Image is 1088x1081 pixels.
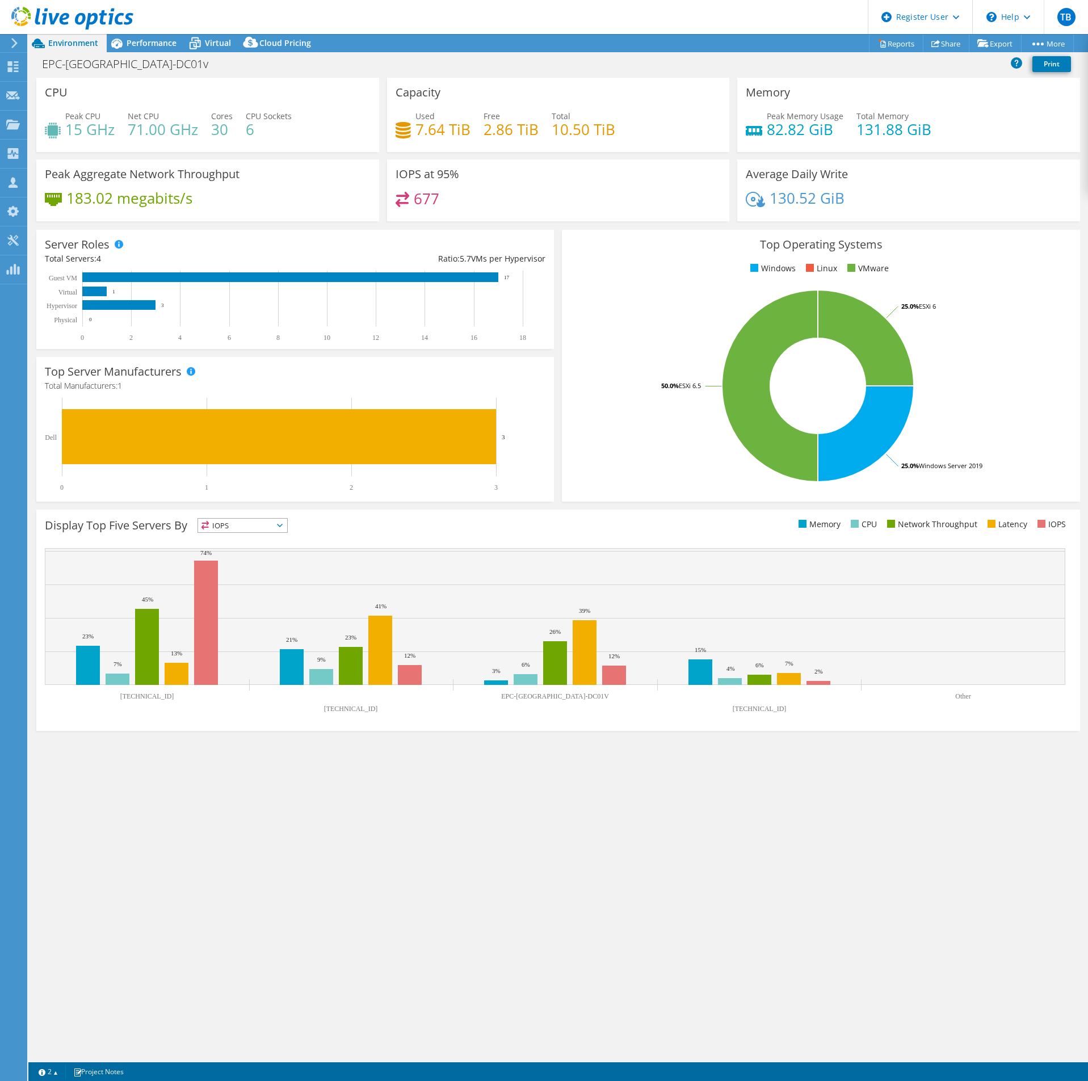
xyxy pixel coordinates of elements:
text: 12% [404,652,415,659]
text: 41% [375,603,387,609]
tspan: 50.0% [661,381,679,390]
text: 3 [161,302,164,308]
span: IOPS [198,519,287,532]
text: [TECHNICAL_ID] [733,705,787,713]
span: 4 [96,253,101,264]
span: Used [415,111,435,121]
span: Total [552,111,570,121]
text: 12% [608,653,620,659]
li: Windows [747,262,796,275]
h3: Server Roles [45,238,110,251]
h4: 2.86 TiB [484,123,539,136]
text: 23% [82,633,94,640]
tspan: 25.0% [901,461,919,470]
li: IOPS [1035,518,1066,531]
h3: IOPS at 95% [396,168,459,180]
div: Total Servers: [45,253,295,265]
text: 3% [492,667,501,674]
text: 1 [112,289,115,295]
text: 23% [345,634,356,641]
tspan: ESXi 6.5 [679,381,701,390]
span: Peak CPU [65,111,100,121]
a: Reports [869,35,923,52]
text: 3 [494,483,498,491]
text: 2 [129,334,133,342]
li: Memory [796,518,841,531]
h4: 71.00 GHz [128,123,198,136]
span: Virtual [205,37,231,48]
text: [TECHNICAL_ID] [324,705,378,713]
text: 3 [502,434,505,440]
text: 45% [142,596,153,603]
h3: Average Daily Write [746,168,848,180]
h3: Memory [746,86,790,99]
text: 10 [324,334,330,342]
h4: 82.82 GiB [767,123,843,136]
text: 26% [549,628,561,635]
tspan: Windows Server 2019 [919,461,982,470]
text: 16 [471,334,477,342]
a: 2 [31,1065,66,1079]
li: CPU [848,518,877,531]
h4: 30 [211,123,233,136]
h4: 6 [246,123,292,136]
h3: Peak Aggregate Network Throughput [45,168,240,180]
text: 1 [205,483,208,491]
text: Hypervisor [47,302,77,310]
text: [TECHNICAL_ID] [120,692,174,700]
h4: 677 [414,192,439,205]
text: 4% [726,665,735,672]
a: More [1021,35,1074,52]
text: 12 [372,334,379,342]
tspan: ESXi 6 [919,302,936,310]
text: EPC-[GEOGRAPHIC_DATA]-DC01V [501,692,609,700]
text: Guest VM [49,274,77,282]
h4: 130.52 GiB [770,192,845,204]
li: Network Throughput [884,518,977,531]
text: 0 [89,317,92,322]
text: 4 [178,334,182,342]
span: Net CPU [128,111,159,121]
span: TB [1057,8,1076,26]
h4: 15 GHz [65,123,115,136]
text: 6% [755,662,764,668]
span: Performance [127,37,177,48]
text: 74% [200,549,212,556]
h4: 7.64 TiB [415,123,471,136]
span: 5.7 [460,253,471,264]
text: 18 [519,334,526,342]
text: 7% [114,661,122,667]
text: 9% [317,656,326,663]
h3: Top Server Manufacturers [45,365,182,378]
text: 2% [814,668,823,675]
span: CPU Sockets [246,111,292,121]
text: Dell [45,434,57,441]
li: VMware [845,262,889,275]
a: Export [969,35,1022,52]
text: Other [955,692,971,700]
text: 21% [286,636,297,643]
span: 1 [117,380,122,391]
li: Linux [803,262,837,275]
text: Virtual [58,288,78,296]
text: 8 [276,334,280,342]
div: Ratio: VMs per Hypervisor [295,253,545,265]
span: Cores [211,111,233,121]
text: 0 [60,483,64,491]
span: Cloud Pricing [259,37,311,48]
text: 13% [171,650,182,657]
text: 6% [522,661,530,668]
text: 6 [228,334,231,342]
span: Free [484,111,500,121]
h4: Total Manufacturers: [45,380,545,392]
h4: 131.88 GiB [856,123,931,136]
text: 7% [785,660,793,667]
li: Latency [985,518,1027,531]
span: Environment [48,37,98,48]
text: 15% [695,646,706,653]
h4: 183.02 megabits/s [66,192,192,204]
text: 14 [421,334,428,342]
h4: 10.50 TiB [552,123,615,136]
svg: \n [986,12,997,22]
a: Share [923,35,969,52]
